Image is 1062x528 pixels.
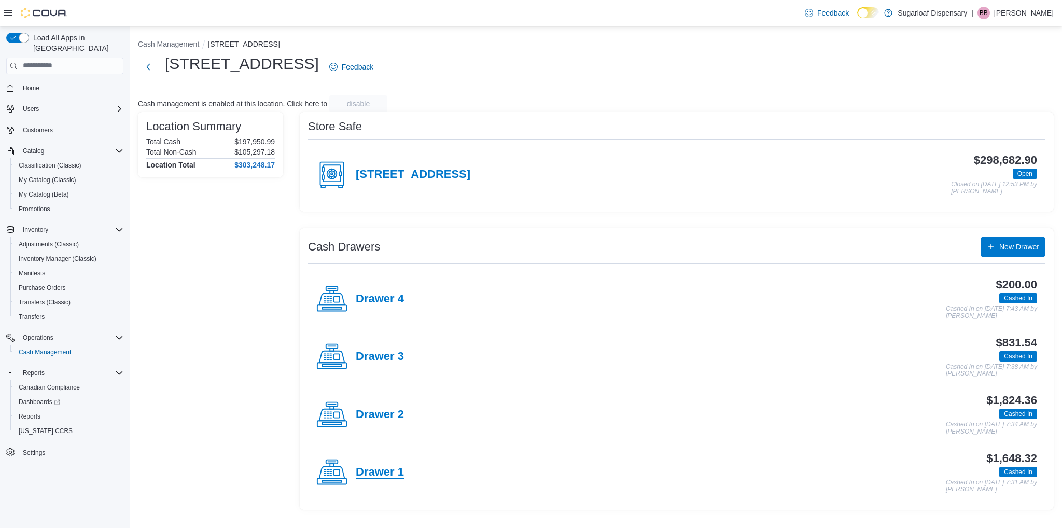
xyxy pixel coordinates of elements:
span: Open [1017,169,1032,178]
nav: An example of EuiBreadcrumbs [138,39,1054,51]
span: Cash Management [19,348,71,356]
span: Washington CCRS [15,425,123,437]
h4: Drawer 4 [356,293,404,306]
h6: Total Non-Cash [146,148,197,156]
h6: Total Cash [146,137,180,146]
button: Settings [2,444,128,460]
a: Home [19,82,44,94]
div: Brandon Bade [977,7,990,19]
span: My Catalog (Classic) [19,176,76,184]
button: Cash Management [10,345,128,359]
a: Inventory Manager (Classic) [15,253,101,265]
button: Promotions [10,202,128,216]
span: Feedback [342,62,373,72]
button: Users [19,103,43,115]
span: Cashed In [1004,467,1032,477]
span: Cashed In [999,409,1037,419]
span: Transfers [19,313,45,321]
button: New Drawer [981,237,1045,257]
h4: Location Total [146,161,195,169]
p: Cash management is enabled at this location. Click here to [138,100,327,108]
a: Customers [19,124,57,136]
p: Cashed In on [DATE] 7:31 AM by [PERSON_NAME] [946,479,1037,493]
a: Canadian Compliance [15,381,84,394]
button: Canadian Compliance [10,380,128,395]
button: Customers [2,122,128,137]
p: Closed on [DATE] 12:53 PM by [PERSON_NAME] [951,181,1037,195]
p: | [971,7,973,19]
span: My Catalog (Beta) [15,188,123,201]
button: [STREET_ADDRESS] [208,40,280,48]
a: Reports [15,410,45,423]
p: Cashed In on [DATE] 7:43 AM by [PERSON_NAME] [946,305,1037,319]
span: Cashed In [999,351,1037,362]
button: Reports [10,409,128,424]
span: Cashed In [1004,409,1032,419]
span: Classification (Classic) [19,161,81,170]
button: Purchase Orders [10,281,128,295]
span: disable [347,99,370,109]
button: disable [329,95,387,112]
h3: $200.00 [996,279,1037,291]
h4: $303,248.17 [234,161,275,169]
button: Operations [2,330,128,345]
span: My Catalog (Classic) [15,174,123,186]
span: Customers [23,126,53,134]
button: Reports [2,366,128,380]
h4: Drawer 3 [356,350,404,364]
button: Catalog [19,145,48,157]
span: Promotions [15,203,123,215]
h3: Cash Drawers [308,241,380,253]
button: Inventory Manager (Classic) [10,252,128,266]
button: Manifests [10,266,128,281]
a: My Catalog (Beta) [15,188,73,201]
span: Home [23,84,39,92]
span: Transfers (Classic) [15,296,123,309]
a: Classification (Classic) [15,159,86,172]
a: Promotions [15,203,54,215]
span: Catalog [23,147,44,155]
h4: [STREET_ADDRESS] [356,168,470,182]
a: Feedback [325,57,378,77]
a: Settings [19,447,49,459]
span: Cash Management [15,346,123,358]
a: Dashboards [10,395,128,409]
span: Reports [19,412,40,421]
span: Users [19,103,123,115]
span: Load All Apps in [GEOGRAPHIC_DATA] [29,33,123,53]
span: Cashed In [1004,352,1032,361]
button: Next [138,57,159,77]
h1: [STREET_ADDRESS] [165,53,319,74]
span: Inventory Manager (Classic) [19,255,96,263]
span: Reports [23,369,45,377]
span: Canadian Compliance [15,381,123,394]
span: Cashed In [999,467,1037,477]
span: Home [19,81,123,94]
a: My Catalog (Classic) [15,174,80,186]
button: [US_STATE] CCRS [10,424,128,438]
span: Manifests [15,267,123,280]
span: Dashboards [19,398,60,406]
button: Adjustments (Classic) [10,237,128,252]
button: Home [2,80,128,95]
span: Settings [23,449,45,457]
p: Cashed In on [DATE] 7:34 AM by [PERSON_NAME] [946,421,1037,435]
span: Feedback [817,8,849,18]
span: Dashboards [15,396,123,408]
input: Dark Mode [857,7,879,18]
span: Inventory Manager (Classic) [15,253,123,265]
span: Operations [19,331,123,344]
p: $105,297.18 [234,148,275,156]
button: My Catalog (Beta) [10,187,128,202]
a: Transfers (Classic) [15,296,75,309]
img: Cova [21,8,67,18]
span: Reports [15,410,123,423]
a: Adjustments (Classic) [15,238,83,251]
button: Inventory [2,223,128,237]
span: Cashed In [999,293,1037,303]
a: Dashboards [15,396,64,408]
button: Operations [19,331,58,344]
button: Users [2,102,128,116]
span: Adjustments (Classic) [19,240,79,248]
